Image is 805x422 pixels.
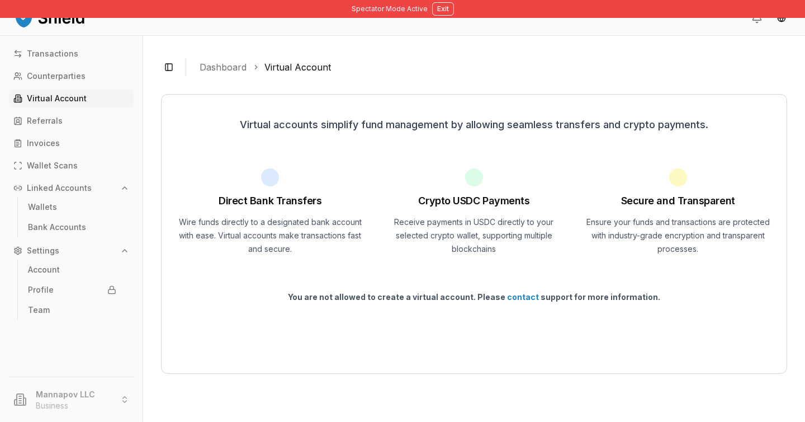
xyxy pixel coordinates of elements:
[175,117,773,133] p: Virtual accounts simplify fund management by allowing seamless transfers and crypto payments.
[27,162,78,170] p: Wallet Scans
[200,60,778,74] nav: breadcrumb
[288,292,507,302] span: You are not allowed to create a virtual account. Please
[9,242,134,260] button: Settings
[28,306,50,314] p: Team
[507,292,539,302] a: contact
[621,193,735,209] h1: Secure and Transparent
[28,266,60,274] p: Account
[28,203,57,211] p: Wallets
[432,2,454,16] button: Exit
[9,90,134,107] a: Virtual Account
[23,301,121,319] a: Team
[27,247,59,255] p: Settings
[27,50,78,58] p: Transactions
[27,95,87,102] p: Virtual Account
[9,45,134,63] a: Transactions
[379,215,570,256] p: Receive payments in USDC directly to your selected crypto wallet, supporting multiple blockchains
[9,112,134,130] a: Referrals
[539,292,660,302] span: support for more information.
[27,117,63,125] p: Referrals
[418,193,529,209] h1: Crypto USDC Payments
[352,4,428,13] span: Spectator Mode Active
[9,134,134,152] a: Invoices
[9,179,134,197] button: Linked Accounts
[28,223,86,231] p: Bank Accounts
[23,261,121,279] a: Account
[28,286,54,294] p: Profile
[23,281,121,299] a: Profile
[175,215,366,256] p: Wire funds directly to a designated bank account with ease. Virtual accounts make transactions fa...
[200,60,247,74] a: Dashboard
[583,215,773,256] p: Ensure your funds and transactions are protected with industry-grade encryption and transparent p...
[27,184,92,192] p: Linked Accounts
[27,139,60,147] p: Invoices
[27,72,86,80] p: Counterparties
[264,60,331,74] a: Virtual Account
[9,157,134,175] a: Wallet Scans
[23,198,121,216] a: Wallets
[23,218,121,236] a: Bank Accounts
[219,193,322,209] h1: Direct Bank Transfers
[9,67,134,85] a: Counterparties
